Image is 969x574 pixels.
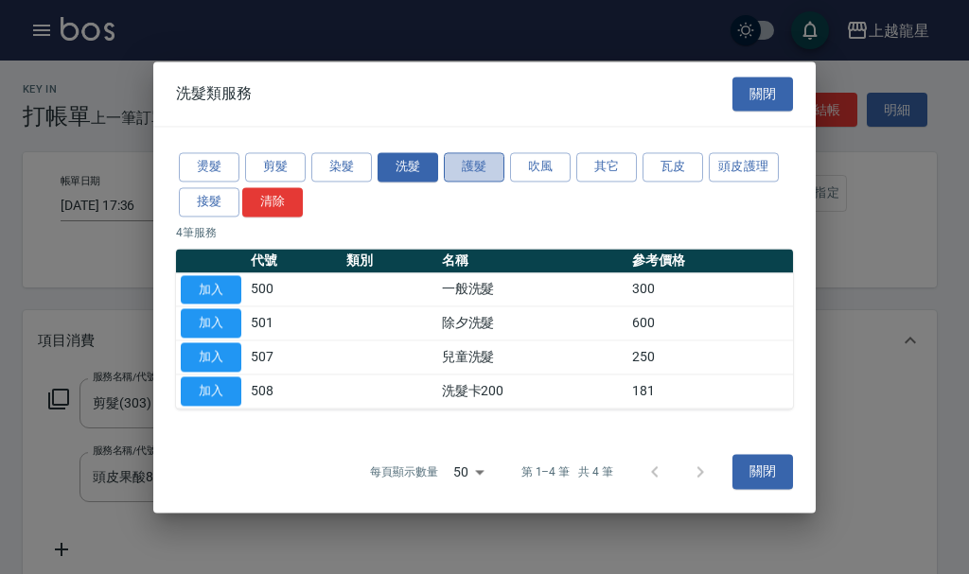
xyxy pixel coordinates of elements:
[181,275,241,304] button: 加入
[246,374,342,409] td: 508
[444,152,504,182] button: 護髮
[378,152,438,182] button: 洗髮
[510,152,571,182] button: 吹風
[179,152,239,182] button: 燙髮
[370,463,438,480] p: 每頁顯示數量
[437,306,627,340] td: 除夕洗髮
[176,224,793,241] p: 4 筆服務
[709,152,779,182] button: 頭皮護理
[437,272,627,306] td: 一般洗髮
[437,340,627,374] td: 兒童洗髮
[246,306,342,340] td: 501
[732,77,793,112] button: 關閉
[627,249,793,273] th: 參考價格
[181,376,241,406] button: 加入
[521,463,613,480] p: 第 1–4 筆 共 4 筆
[179,187,239,217] button: 接髮
[437,249,627,273] th: 名稱
[242,187,303,217] button: 清除
[627,306,793,340] td: 600
[246,249,342,273] th: 代號
[576,152,637,182] button: 其它
[627,374,793,409] td: 181
[627,272,793,306] td: 300
[246,272,342,306] td: 500
[732,455,793,490] button: 關閉
[245,152,306,182] button: 剪髮
[627,340,793,374] td: 250
[643,152,703,182] button: 瓦皮
[246,340,342,374] td: 507
[181,342,241,372] button: 加入
[176,84,252,103] span: 洗髮類服務
[342,249,437,273] th: 類別
[437,374,627,409] td: 洗髮卡200
[311,152,372,182] button: 染髮
[446,446,491,497] div: 50
[181,309,241,339] button: 加入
